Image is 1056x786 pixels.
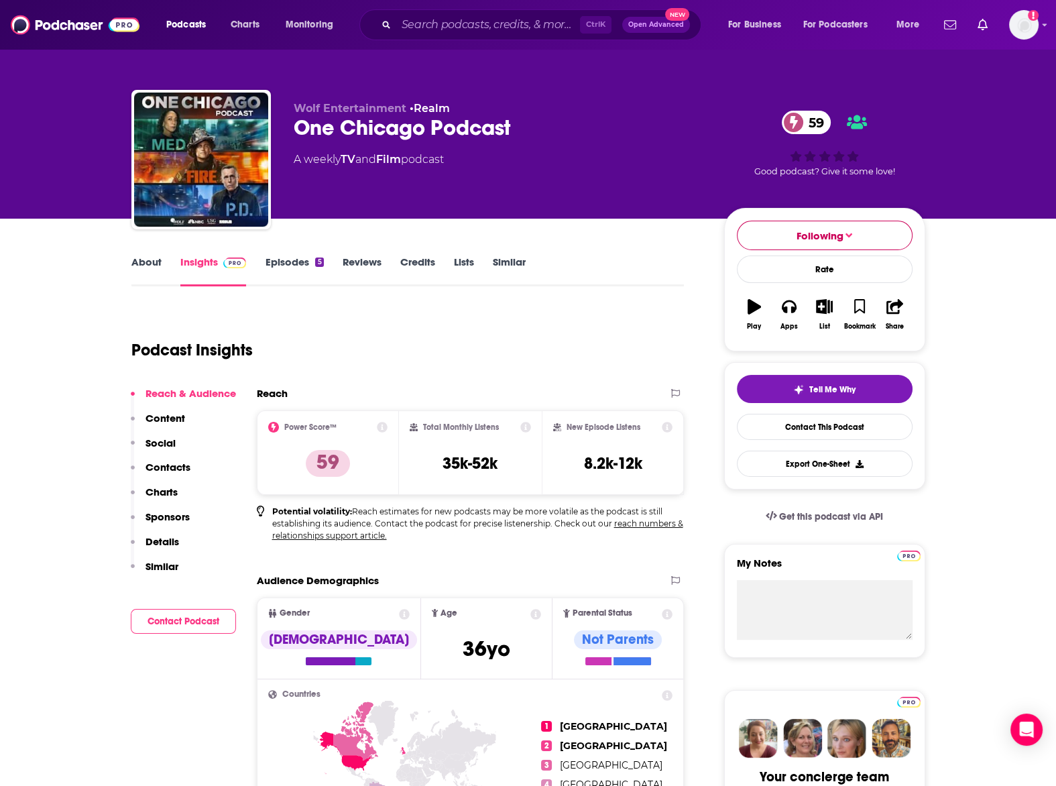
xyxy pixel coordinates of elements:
[573,609,632,618] span: Parental Status
[747,323,761,331] div: Play
[423,423,499,432] h2: Total Monthly Listens
[272,506,685,542] p: Reach estimates for new podcasts may be more volatile as the podcast is still establishing its au...
[454,256,474,286] a: Lists
[1009,10,1039,40] span: Logged in as anna.andree
[782,111,831,134] a: 59
[157,14,223,36] button: open menu
[11,12,139,38] img: Podchaser - Follow, Share and Rate Podcasts
[877,290,912,339] button: Share
[131,461,190,486] button: Contacts
[341,153,355,166] a: TV
[737,256,913,283] div: Rate
[737,290,772,339] button: Play
[665,8,689,21] span: New
[414,102,450,115] a: Realm
[131,387,236,412] button: Reach & Audience
[396,14,580,36] input: Search podcasts, credits, & more...
[622,17,690,33] button: Open AdvancedNew
[754,166,895,176] span: Good podcast? Give it some love!
[145,461,190,473] p: Contacts
[443,453,497,473] h3: 35k-52k
[1009,10,1039,40] button: Show profile menu
[560,740,667,752] span: [GEOGRAPHIC_DATA]
[739,719,778,758] img: Sydney Profile
[807,290,841,339] button: List
[719,14,798,36] button: open menu
[131,560,178,585] button: Similar
[231,15,259,34] span: Charts
[131,412,185,437] button: Content
[803,15,868,34] span: For Podcasters
[257,387,288,400] h2: Reach
[541,760,552,771] span: 3
[343,256,382,286] a: Reviews
[410,102,450,115] span: •
[584,453,642,473] h3: 8.2k-12k
[779,511,883,522] span: Get this podcast via API
[772,290,807,339] button: Apps
[972,13,993,36] a: Show notifications dropdown
[131,340,253,360] h1: Podcast Insights
[265,256,323,286] a: Episodes5
[819,323,830,331] div: List
[896,15,919,34] span: More
[131,486,178,510] button: Charts
[724,102,925,185] div: 59Good podcast? Give it some love!
[780,323,798,331] div: Apps
[355,153,376,166] span: and
[294,152,444,168] div: A weekly podcast
[131,437,176,461] button: Social
[222,14,268,36] a: Charts
[493,256,526,286] a: Similar
[257,574,379,587] h2: Audience Demographics
[131,510,190,535] button: Sponsors
[261,630,417,649] div: [DEMOGRAPHIC_DATA]
[463,636,510,662] span: 36 yo
[541,740,552,751] span: 2
[897,549,921,561] a: Pro website
[284,423,337,432] h2: Power Score™
[939,13,961,36] a: Show notifications dropdown
[282,690,320,699] span: Countries
[737,414,913,440] a: Contact This Podcast
[441,609,457,618] span: Age
[887,14,936,36] button: open menu
[760,769,889,785] div: Your concierge team
[755,500,894,533] a: Get this podcast via API
[166,15,206,34] span: Podcasts
[897,697,921,708] img: Podchaser Pro
[897,695,921,708] a: Pro website
[560,759,662,771] span: [GEOGRAPHIC_DATA]
[797,229,843,242] span: Following
[131,609,236,634] button: Contact Podcast
[134,93,268,227] img: One Chicago Podcast
[574,630,662,649] div: Not Parents
[628,21,684,28] span: Open Advanced
[560,720,667,732] span: [GEOGRAPHIC_DATA]
[795,111,831,134] span: 59
[145,535,179,548] p: Details
[131,535,179,560] button: Details
[145,412,185,425] p: Content
[286,15,333,34] span: Monitoring
[827,719,866,758] img: Jules Profile
[223,258,247,268] img: Podchaser Pro
[872,719,911,758] img: Jon Profile
[886,323,904,331] div: Share
[145,510,190,523] p: Sponsors
[737,451,913,477] button: Export One-Sheet
[580,16,611,34] span: Ctrl K
[294,102,406,115] span: Wolf Entertainment
[372,9,714,40] div: Search podcasts, credits, & more...
[315,258,323,267] div: 5
[897,551,921,561] img: Podchaser Pro
[737,221,913,250] button: Following
[131,256,162,286] a: About
[272,506,352,516] b: Potential volatility:
[793,384,804,395] img: tell me why sparkle
[1010,714,1043,746] div: Open Intercom Messenger
[541,721,552,732] span: 1
[843,323,875,331] div: Bookmark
